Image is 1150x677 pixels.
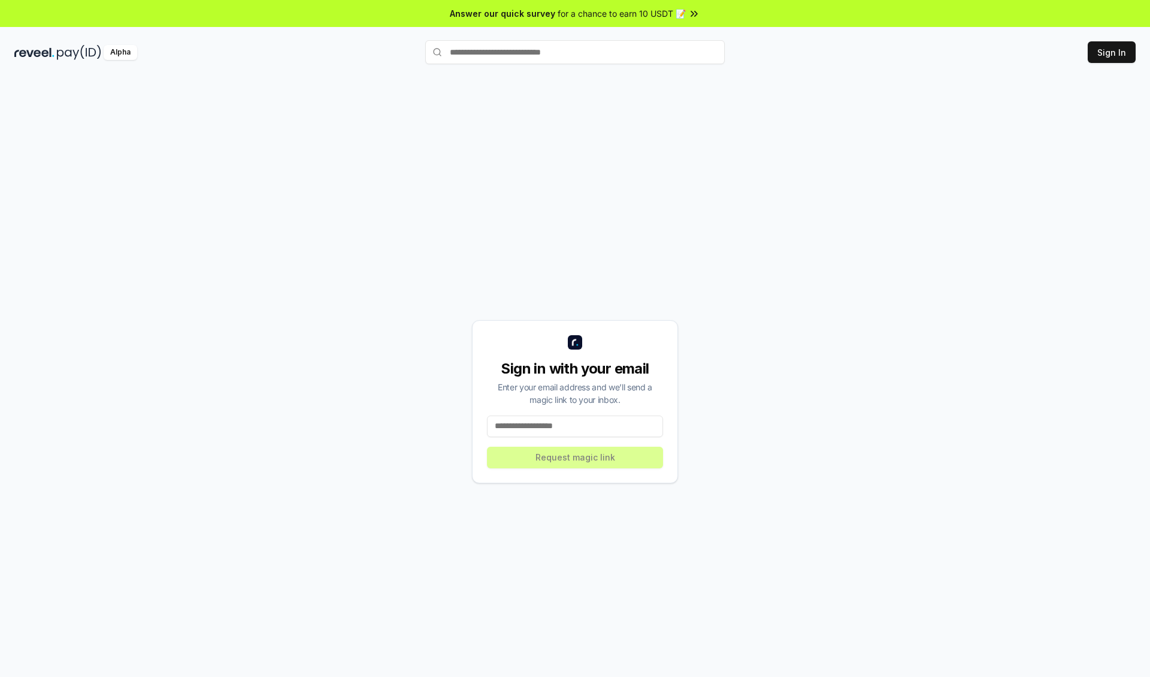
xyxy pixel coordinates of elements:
div: Sign in with your email [487,359,663,378]
div: Enter your email address and we’ll send a magic link to your inbox. [487,381,663,406]
div: Alpha [104,45,137,60]
img: reveel_dark [14,45,55,60]
span: Answer our quick survey [450,7,555,20]
button: Sign In [1088,41,1136,63]
span: for a chance to earn 10 USDT 📝 [558,7,686,20]
img: pay_id [57,45,101,60]
img: logo_small [568,335,582,350]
